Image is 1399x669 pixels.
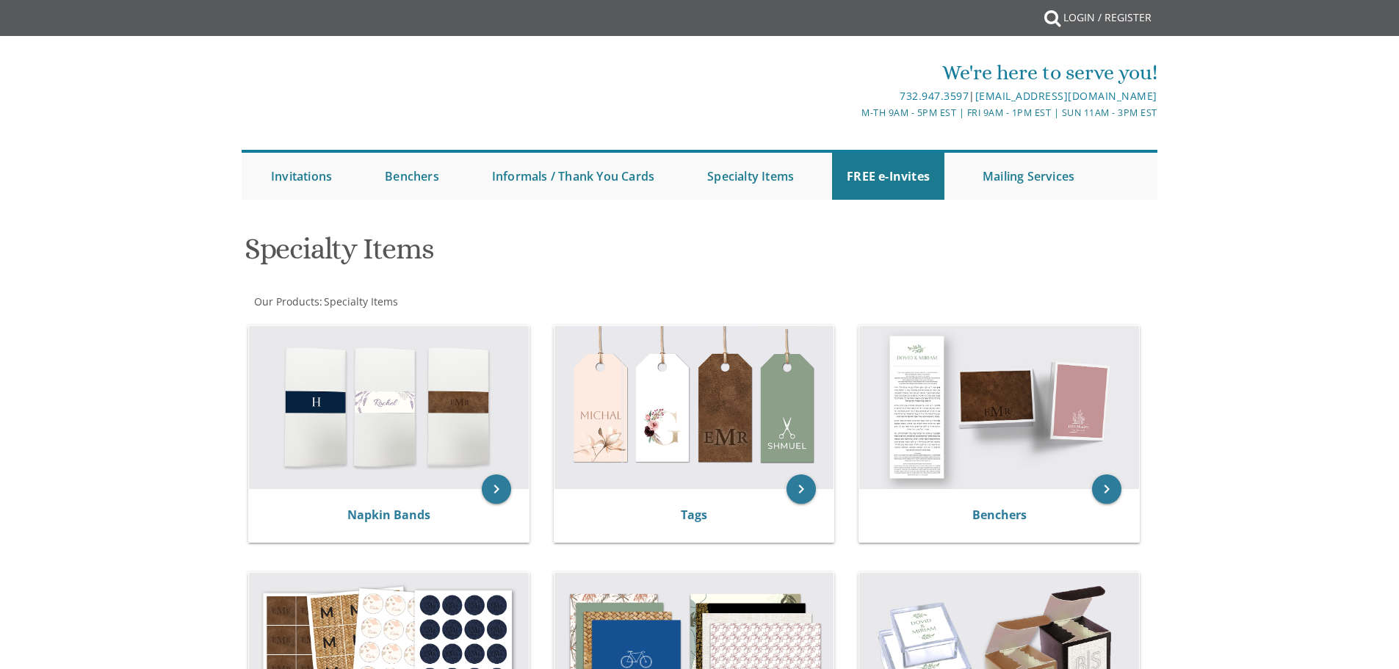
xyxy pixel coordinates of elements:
a: Benchers [370,153,454,200]
img: Benchers [859,326,1139,489]
span: Specialty Items [324,294,398,308]
a: Specialty Items [693,153,809,200]
a: keyboard_arrow_right [787,474,816,504]
a: Our Products [253,294,319,308]
a: Benchers [972,507,1027,523]
a: Specialty Items [322,294,398,308]
img: Tags [554,326,834,489]
a: Napkin Bands [347,507,430,523]
a: FREE e-Invites [832,153,944,200]
a: Informals / Thank You Cards [477,153,669,200]
div: M-Th 9am - 5pm EST | Fri 9am - 1pm EST | Sun 11am - 3pm EST [548,105,1157,120]
a: keyboard_arrow_right [1092,474,1121,504]
div: | [548,87,1157,105]
a: [EMAIL_ADDRESS][DOMAIN_NAME] [975,89,1157,103]
a: Mailing Services [968,153,1089,200]
div: We're here to serve you! [548,58,1157,87]
img: Napkin Bands [249,326,529,489]
a: Tags [681,507,707,523]
a: Invitations [256,153,347,200]
a: keyboard_arrow_right [482,474,511,504]
h1: Specialty Items [245,233,844,276]
a: 732.947.3597 [900,89,969,103]
div: : [242,294,700,309]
